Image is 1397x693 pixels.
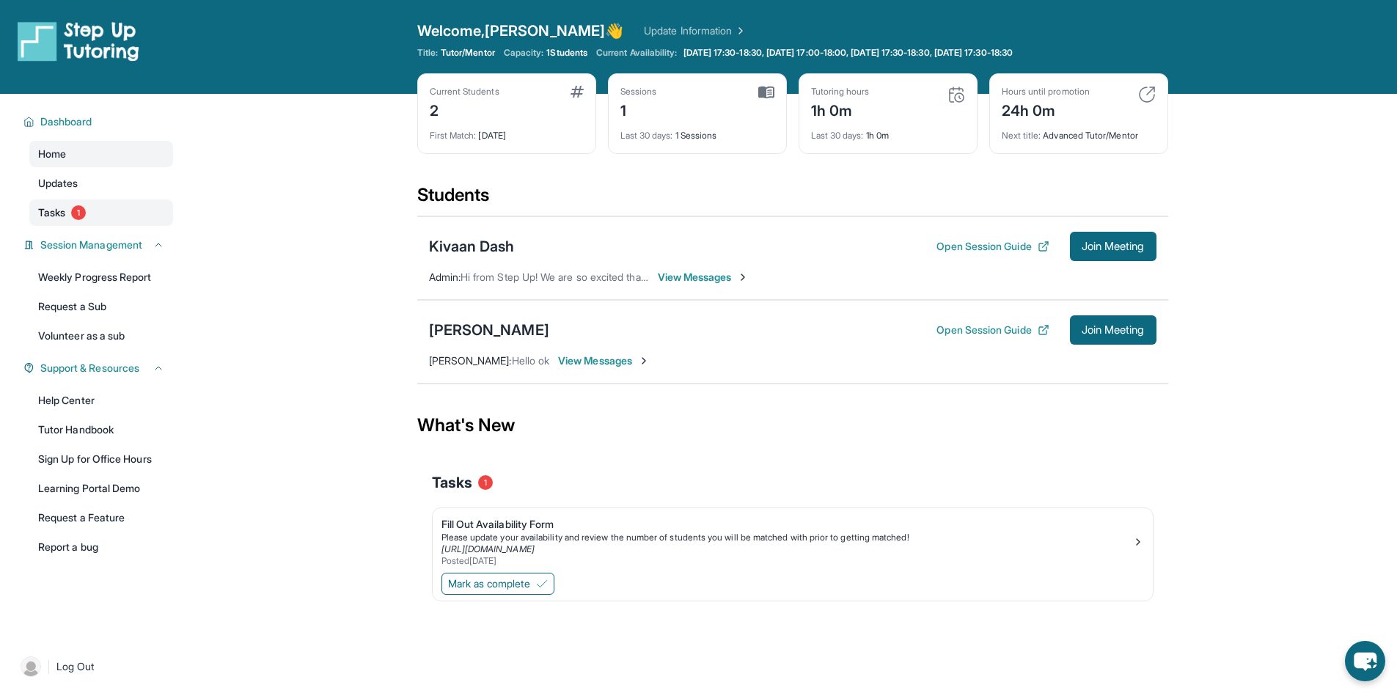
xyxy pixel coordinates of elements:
[1002,121,1156,142] div: Advanced Tutor/Mentor
[811,121,965,142] div: 1h 0m
[29,170,173,197] a: Updates
[478,475,493,490] span: 1
[620,121,774,142] div: 1 Sessions
[1138,86,1156,103] img: card
[47,658,51,675] span: |
[737,271,749,283] img: Chevron-Right
[644,23,747,38] a: Update Information
[1002,86,1090,98] div: Hours until promotion
[441,532,1132,543] div: Please update your availability and review the number of students you will be matched with prior ...
[441,517,1132,532] div: Fill Out Availability Form
[1002,130,1041,141] span: Next title :
[596,47,677,59] span: Current Availability:
[38,176,78,191] span: Updates
[638,355,650,367] img: Chevron-Right
[1082,242,1145,251] span: Join Meeting
[936,323,1049,337] button: Open Session Guide
[29,446,173,472] a: Sign Up for Office Hours
[29,475,173,502] a: Learning Portal Demo
[38,205,65,220] span: Tasks
[417,21,624,41] span: Welcome, [PERSON_NAME] 👋
[430,121,584,142] div: [DATE]
[558,353,650,368] span: View Messages
[29,505,173,531] a: Request a Feature
[433,508,1153,570] a: Fill Out Availability FormPlease update your availability and review the number of students you w...
[34,361,164,375] button: Support & Resources
[683,47,1013,59] span: [DATE] 17:30-18:30, [DATE] 17:00-18:00, [DATE] 17:30-18:30, [DATE] 17:30-18:30
[430,86,499,98] div: Current Students
[681,47,1016,59] a: [DATE] 17:30-18:30, [DATE] 17:00-18:00, [DATE] 17:30-18:30, [DATE] 17:30-18:30
[432,472,472,493] span: Tasks
[29,323,173,349] a: Volunteer as a sub
[732,23,747,38] img: Chevron Right
[29,387,173,414] a: Help Center
[429,320,549,340] div: [PERSON_NAME]
[429,354,512,367] span: [PERSON_NAME] :
[430,98,499,121] div: 2
[18,21,139,62] img: logo
[29,534,173,560] a: Report a bug
[441,573,554,595] button: Mark as complete
[1002,98,1090,121] div: 24h 0m
[15,650,173,683] a: |Log Out
[29,417,173,443] a: Tutor Handbook
[620,98,657,121] div: 1
[417,393,1168,458] div: What's New
[448,576,530,591] span: Mark as complete
[947,86,965,103] img: card
[1082,326,1145,334] span: Join Meeting
[1070,315,1156,345] button: Join Meeting
[441,47,495,59] span: Tutor/Mentor
[38,147,66,161] span: Home
[620,130,673,141] span: Last 30 days :
[441,555,1132,567] div: Posted [DATE]
[417,183,1168,216] div: Students
[811,86,870,98] div: Tutoring hours
[29,264,173,290] a: Weekly Progress Report
[21,656,41,677] img: user-img
[40,238,142,252] span: Session Management
[758,86,774,99] img: card
[658,270,749,285] span: View Messages
[811,130,864,141] span: Last 30 days :
[34,238,164,252] button: Session Management
[1070,232,1156,261] button: Join Meeting
[811,98,870,121] div: 1h 0m
[56,659,95,674] span: Log Out
[429,271,461,283] span: Admin :
[441,543,535,554] a: [URL][DOMAIN_NAME]
[429,236,515,257] div: Kivaan Dash
[512,354,550,367] span: Hello ok
[571,86,584,98] img: card
[546,47,587,59] span: 1 Students
[34,114,164,129] button: Dashboard
[417,47,438,59] span: Title:
[71,205,86,220] span: 1
[504,47,544,59] span: Capacity:
[40,361,139,375] span: Support & Resources
[536,578,548,590] img: Mark as complete
[430,130,477,141] span: First Match :
[620,86,657,98] div: Sessions
[1345,641,1385,681] button: chat-button
[29,141,173,167] a: Home
[29,293,173,320] a: Request a Sub
[29,199,173,226] a: Tasks1
[40,114,92,129] span: Dashboard
[936,239,1049,254] button: Open Session Guide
